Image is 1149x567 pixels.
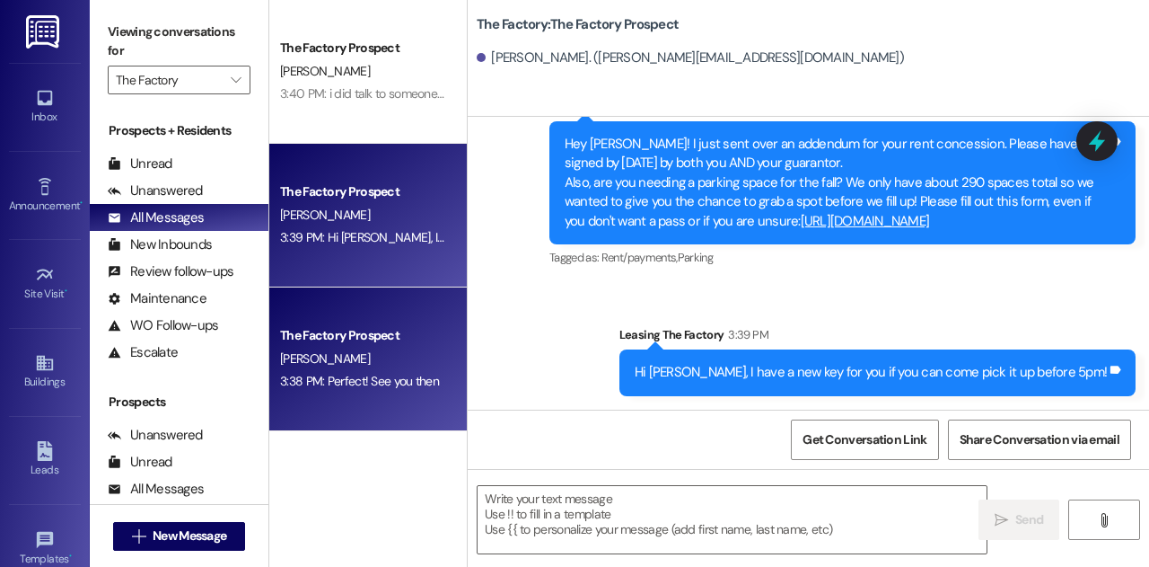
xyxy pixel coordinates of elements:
[791,420,938,460] button: Get Conversation Link
[280,63,370,79] span: [PERSON_NAME]
[477,49,904,67] div: [PERSON_NAME]. ([PERSON_NAME][EMAIL_ADDRESS][DOMAIN_NAME])
[108,343,178,362] div: Escalate
[9,436,81,484] a: Leads
[978,500,1059,540] button: Send
[960,430,1119,449] span: Share Conversation via email
[113,522,246,551] button: New Message
[9,348,81,396] a: Buildings
[280,229,766,245] div: 3:39 PM: Hi [PERSON_NAME], I have a new key for you if you can come pick it up before 5pm!
[280,350,370,367] span: [PERSON_NAME]
[995,513,1008,527] i: 
[65,285,67,297] span: •
[280,373,439,389] div: 3:38 PM: Perfect! See you then
[803,430,926,449] span: Get Conversation Link
[69,550,72,563] span: •
[601,250,678,265] span: Rent/payments ,
[280,182,446,201] div: The Factory Prospect
[116,66,222,94] input: All communities
[153,527,226,545] span: New Message
[280,39,446,58] div: The Factory Prospect
[108,208,204,227] div: All Messages
[108,453,172,472] div: Unread
[108,18,250,66] label: Viewing conversations for
[678,250,713,265] span: Parking
[231,73,241,87] i: 
[549,244,1136,270] div: Tagged as:
[90,393,268,412] div: Prospects
[132,529,145,544] i: 
[108,316,218,335] div: WO Follow-ups
[280,326,446,345] div: The Factory Prospect
[280,85,668,102] div: 3:40 PM: i did talk to someone, they told me to fill out the QR code, so i did.
[801,212,930,230] a: [URL][DOMAIN_NAME]
[724,325,767,344] div: 3:39 PM
[280,207,370,223] span: [PERSON_NAME]
[108,289,206,308] div: Maintenance
[565,135,1107,231] div: Hey [PERSON_NAME]! I just sent over an addendum for your rent concession. Please have it signed b...
[26,15,63,49] img: ResiDesk Logo
[108,155,172,173] div: Unread
[108,426,203,445] div: Unanswered
[90,121,268,140] div: Prospects + Residents
[80,197,83,209] span: •
[477,15,679,34] b: The Factory: The Factory Prospect
[1015,510,1043,529] span: Send
[1097,513,1110,527] i: 
[9,260,81,308] a: Site Visit •
[619,325,1136,350] div: Leasing The Factory
[948,420,1131,460] button: Share Conversation via email
[108,480,204,499] div: All Messages
[108,235,212,254] div: New Inbounds
[9,83,81,131] a: Inbox
[108,262,233,281] div: Review follow-ups
[635,363,1107,382] div: Hi [PERSON_NAME], I have a new key for you if you can come pick it up before 5pm!
[108,182,203,200] div: Unanswered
